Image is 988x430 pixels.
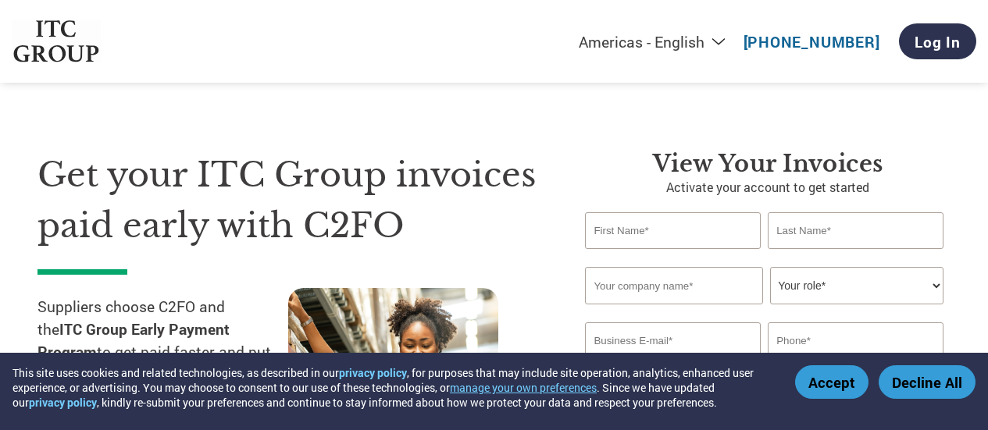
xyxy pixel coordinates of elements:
[879,365,976,399] button: Decline All
[768,322,943,359] input: Phone*
[37,150,538,251] h1: Get your ITC Group invoices paid early with C2FO
[12,365,772,410] div: This site uses cookies and related technologies, as described in our , for purposes that may incl...
[585,212,760,249] input: First Name*
[29,395,97,410] a: privacy policy
[450,380,597,395] button: manage your own preferences
[339,365,407,380] a: privacy policy
[768,251,943,261] div: Invalid last name or last name is too long
[899,23,976,59] a: Log In
[585,178,951,197] p: Activate your account to get started
[770,267,943,304] select: Title/Role
[585,150,951,178] h3: View Your Invoices
[12,20,101,63] img: ITC Group
[585,251,760,261] div: Invalid first name or first name is too long
[585,267,762,304] input: Your company name*
[768,212,943,249] input: Last Name*
[37,319,230,361] strong: ITC Group Early Payment Program
[795,365,869,399] button: Accept
[744,32,880,52] a: [PHONE_NUMBER]
[585,322,760,359] input: Invalid Email format
[585,306,943,316] div: Invalid company name or company name is too long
